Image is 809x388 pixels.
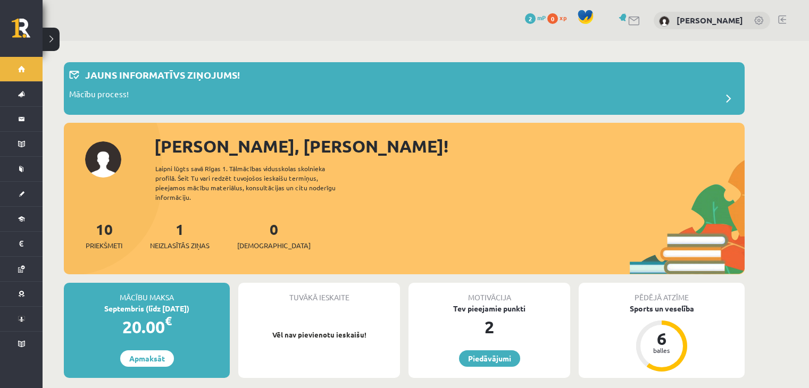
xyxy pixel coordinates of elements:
[677,15,743,26] a: [PERSON_NAME]
[85,68,240,82] p: Jauns informatīvs ziņojums!
[659,16,670,27] img: Elizabete Melngalve
[547,13,558,24] span: 0
[64,303,230,314] div: Septembris (līdz [DATE])
[547,13,572,22] a: 0 xp
[525,13,536,24] span: 2
[537,13,546,22] span: mP
[165,313,172,328] span: €
[408,303,570,314] div: Tev pieejamie punkti
[238,283,400,303] div: Tuvākā ieskaite
[237,220,311,251] a: 0[DEMOGRAPHIC_DATA]
[237,240,311,251] span: [DEMOGRAPHIC_DATA]
[69,88,129,103] p: Mācību process!
[64,283,230,303] div: Mācību maksa
[64,314,230,340] div: 20.00
[579,283,745,303] div: Pēdējā atzīme
[646,347,678,353] div: balles
[150,240,210,251] span: Neizlasītās ziņas
[560,13,566,22] span: xp
[244,330,395,340] p: Vēl nav pievienotu ieskaišu!
[579,303,745,373] a: Sports un veselība 6 balles
[525,13,546,22] a: 2 mP
[579,303,745,314] div: Sports un veselība
[154,133,745,159] div: [PERSON_NAME], [PERSON_NAME]!
[86,220,122,251] a: 10Priekšmeti
[408,283,570,303] div: Motivācija
[86,240,122,251] span: Priekšmeti
[150,220,210,251] a: 1Neizlasītās ziņas
[646,330,678,347] div: 6
[120,350,174,367] a: Apmaksāt
[459,350,520,367] a: Piedāvājumi
[408,314,570,340] div: 2
[12,19,43,45] a: Rīgas 1. Tālmācības vidusskola
[155,164,354,202] div: Laipni lūgts savā Rīgas 1. Tālmācības vidusskolas skolnieka profilā. Šeit Tu vari redzēt tuvojošo...
[69,68,739,109] a: Jauns informatīvs ziņojums! Mācību process!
